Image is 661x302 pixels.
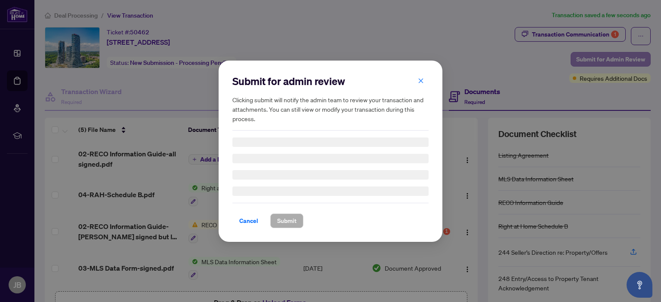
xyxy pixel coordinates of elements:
[418,77,424,83] span: close
[239,214,258,228] span: Cancel
[232,214,265,228] button: Cancel
[270,214,303,228] button: Submit
[232,74,429,88] h2: Submit for admin review
[627,272,652,298] button: Open asap
[232,95,429,123] h5: Clicking submit will notify the admin team to review your transaction and attachments. You can st...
